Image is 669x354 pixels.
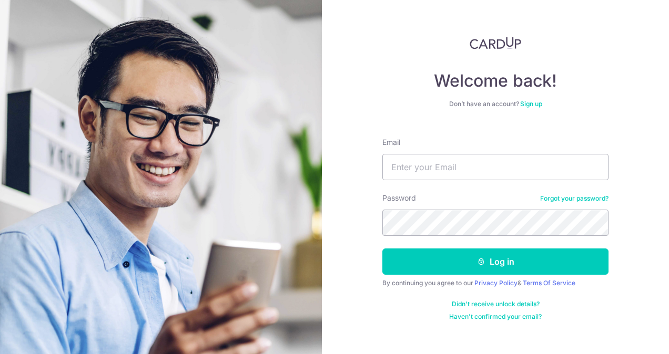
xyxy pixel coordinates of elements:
[474,279,518,287] a: Privacy Policy
[382,100,609,108] div: Don’t have an account?
[382,279,609,287] div: By continuing you agree to our &
[382,70,609,91] h4: Welcome back!
[449,313,542,321] a: Haven't confirmed your email?
[382,137,400,148] label: Email
[523,279,575,287] a: Terms Of Service
[540,194,609,203] a: Forgot your password?
[452,300,540,308] a: Didn't receive unlock details?
[382,248,609,275] button: Log in
[382,154,609,180] input: Enter your Email
[470,37,521,49] img: CardUp Logo
[382,193,416,203] label: Password
[520,100,542,108] a: Sign up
